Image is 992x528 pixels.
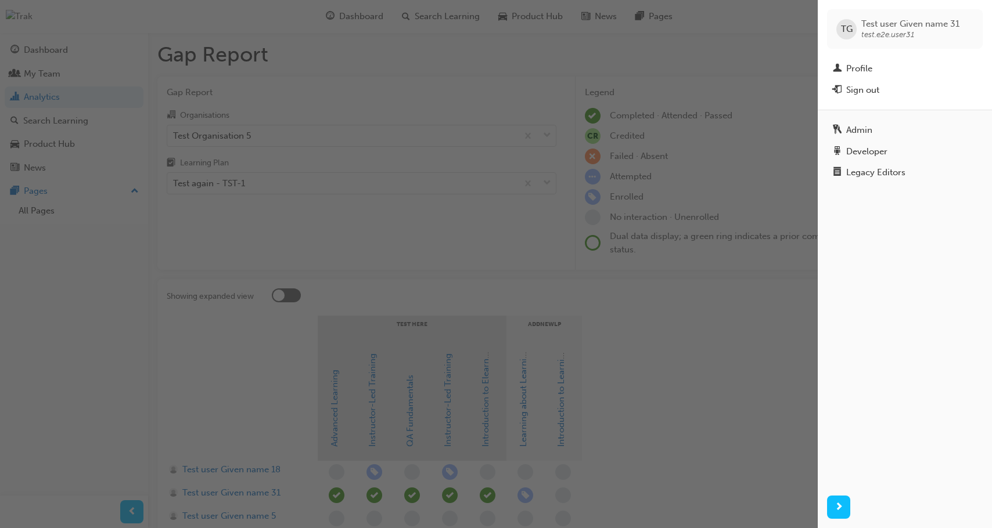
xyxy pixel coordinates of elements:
[833,64,842,74] span: man-icon
[833,85,842,96] span: exit-icon
[833,147,842,157] span: robot-icon
[846,166,905,179] div: Legacy Editors
[833,168,842,178] span: notepad-icon
[846,62,872,75] div: Profile
[827,58,983,79] a: Profile
[861,19,959,29] span: Test user Given name 31
[833,125,842,136] span: keys-icon
[827,79,983,101] button: Sign out
[835,500,843,515] span: next-icon
[841,23,853,36] span: TG
[846,84,879,97] div: Sign out
[827,141,983,162] a: Developer
[827,120,983,141] a: Admin
[846,124,872,137] div: Admin
[827,162,983,183] a: Legacy Editors
[846,145,887,158] div: Developer
[861,30,914,39] span: test.e2e.user31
